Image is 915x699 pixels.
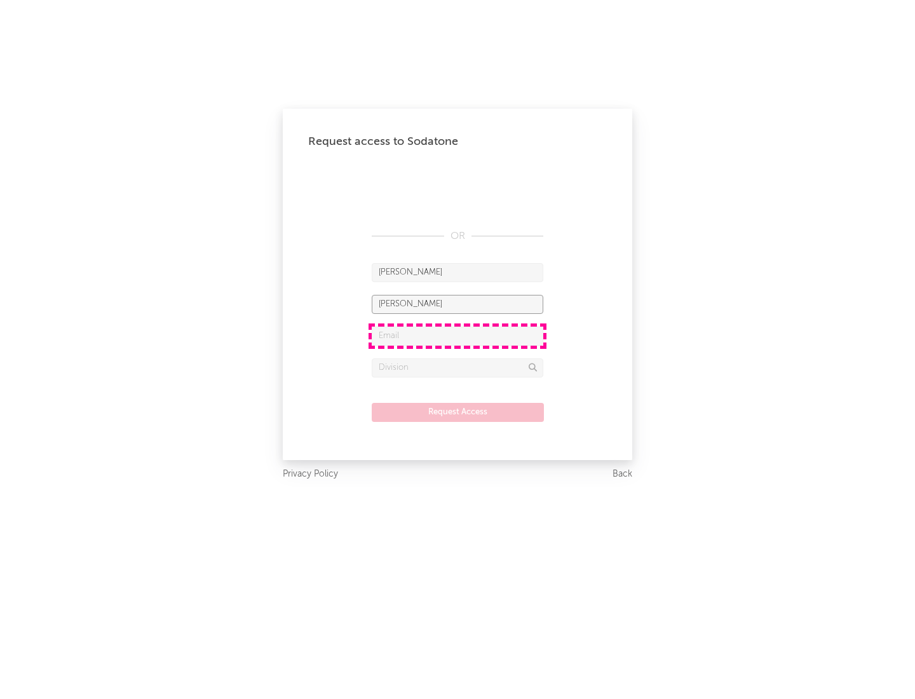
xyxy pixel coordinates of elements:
[372,295,543,314] input: Last Name
[613,466,632,482] a: Back
[372,229,543,244] div: OR
[372,358,543,377] input: Division
[372,403,544,422] button: Request Access
[372,263,543,282] input: First Name
[283,466,338,482] a: Privacy Policy
[308,134,607,149] div: Request access to Sodatone
[372,327,543,346] input: Email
